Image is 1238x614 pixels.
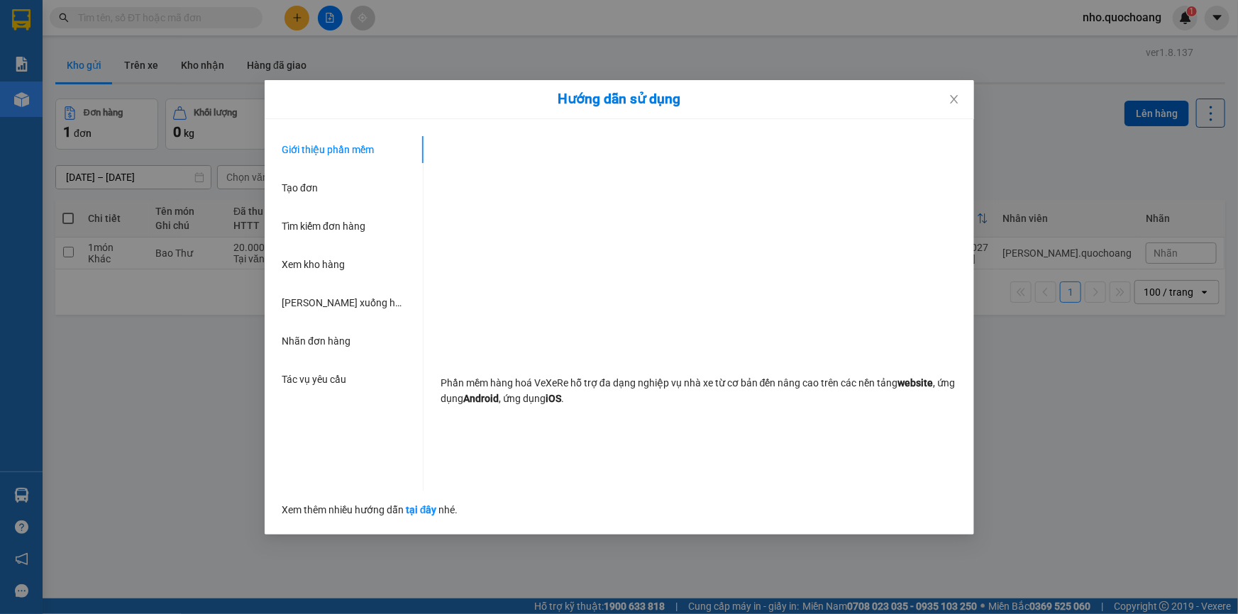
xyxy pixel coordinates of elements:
button: Close [934,80,974,120]
span: Giới thiệu phần mềm [282,144,374,155]
span: Nhãn đơn hàng [282,335,350,347]
span: Xem kho hàng [282,259,345,270]
span: Tác vụ yêu cầu [282,374,346,385]
span: Tạo đơn [282,182,318,194]
span: Tìm kiếm đơn hàng [282,221,365,232]
p: Phần mềm hàng hoá VeXeRe hỗ trợ đa dạng nghiệp vụ nhà xe từ cơ bản đến nâng cao trên các nền tảng... [441,375,957,406]
strong: iOS [546,393,561,404]
strong: website [897,377,933,389]
div: Hướng dẫn sử dụng [282,91,957,107]
a: tại đây [406,504,437,515]
strong: Android [463,393,499,404]
iframe: YouTube video player [500,136,897,359]
span: [PERSON_NAME] xuống hàng thủ công [282,297,453,308]
div: Xem thêm nhiều hướng dẫn nhé. [282,491,957,518]
span: close [949,94,960,105]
